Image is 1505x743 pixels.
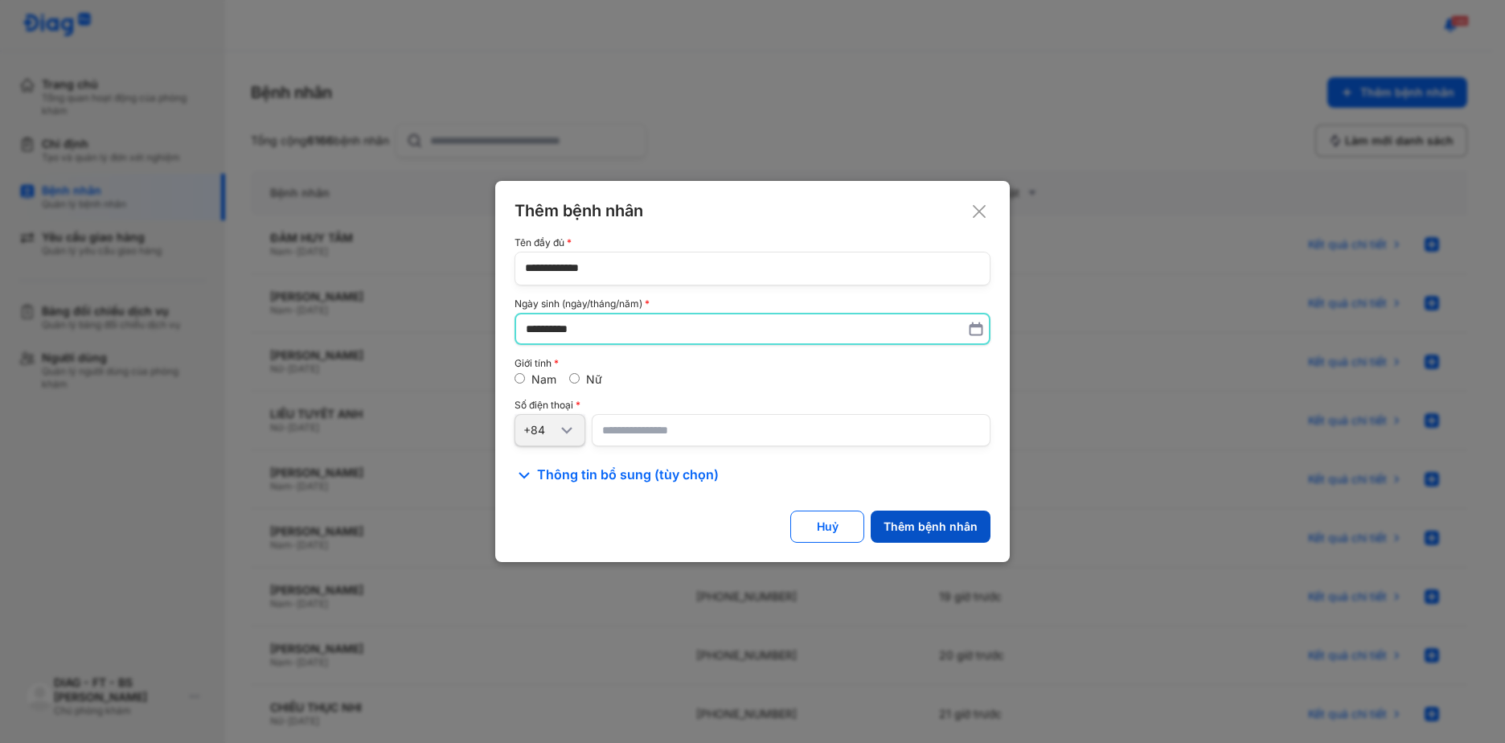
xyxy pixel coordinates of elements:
[515,200,990,221] div: Thêm bệnh nhân
[790,511,864,543] button: Huỷ
[586,372,602,386] label: Nữ
[515,400,990,411] div: Số điện thoại
[515,237,990,248] div: Tên đầy đủ
[884,519,978,534] div: Thêm bệnh nhân
[523,423,557,437] div: +84
[871,511,990,543] button: Thêm bệnh nhân
[537,466,719,485] span: Thông tin bổ sung (tùy chọn)
[531,372,556,386] label: Nam
[515,298,990,310] div: Ngày sinh (ngày/tháng/năm)
[515,358,990,369] div: Giới tính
